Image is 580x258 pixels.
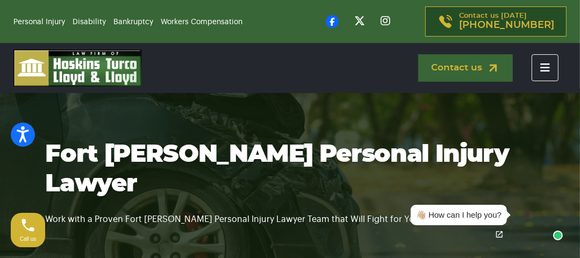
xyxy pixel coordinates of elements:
[46,142,509,196] span: Fort [PERSON_NAME] Personal Injury Lawyer
[73,18,106,26] a: Disability
[418,54,513,82] a: Contact us
[161,18,242,26] a: Workers Compensation
[459,20,554,31] span: [PHONE_NUMBER]
[13,18,65,26] a: Personal Injury
[13,49,142,87] img: logo
[488,223,511,246] a: Open chat
[46,199,535,226] p: Work with a Proven Fort [PERSON_NAME] Personal Injury Lawyer Team that Will Fight for Your Case
[416,209,502,221] div: 👋🏼 How can I help you?
[459,12,554,31] p: Contact us [DATE]
[20,236,37,242] span: Call us
[532,54,558,81] button: Toggle navigation
[425,6,567,37] a: Contact us [DATE][PHONE_NUMBER]
[113,18,153,26] a: Bankruptcy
